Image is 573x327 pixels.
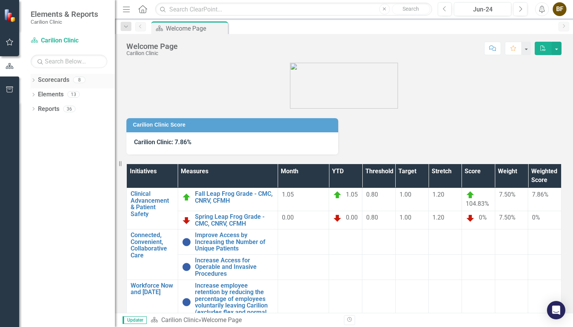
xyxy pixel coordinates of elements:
[127,229,178,280] td: Double-Click to Edit Right Click for Context Menu
[155,3,432,16] input: Search ClearPoint...
[547,301,565,319] div: Open Intercom Messenger
[399,191,411,198] span: 1.00
[126,50,178,56] div: Carilion Clinic
[282,214,294,221] span: 0.00
[532,214,540,221] span: 0%
[127,188,178,229] td: Double-Click to Edit Right Click for Context Menu
[499,191,516,198] span: 7.50%
[466,200,489,207] span: 104.83%
[131,232,174,259] a: Connected, Convenient, Collaborative Care
[178,280,278,325] td: Double-Click to Edit Right Click for Context Menu
[479,214,487,221] span: 0%
[201,316,242,324] div: Welcome Page
[166,24,226,33] div: Welcome Page
[131,282,174,296] a: Workforce Now and [DATE]
[31,36,107,45] a: Carilion Clinic
[333,190,342,200] img: On Target
[182,298,191,307] img: No Information
[195,213,274,227] a: Spring Leap Frog Grade - CMC, CNRV, CFMH
[457,5,509,14] div: Jun-24
[346,214,358,221] span: 0.00
[126,42,178,50] div: Welcome Page
[4,9,17,22] img: ClearPoint Strategy
[195,257,274,277] a: Increase Access for Operable and Invasive Procedures
[392,4,430,15] button: Search
[333,213,342,223] img: Below Plan
[195,190,274,204] a: Fall Leap Frog Grade - CMC, CNRV, CFMH
[63,106,75,112] div: 36
[182,216,191,225] img: Below Plan
[38,90,64,99] a: Elements
[466,190,475,200] img: On Target
[399,214,411,221] span: 1.00
[499,214,516,221] span: 7.50%
[127,280,178,325] td: Double-Click to Edit Right Click for Context Menu
[553,2,566,16] button: BF
[133,122,334,128] h3: Carilion Clinic Score
[182,193,191,202] img: On Target
[134,138,192,146] span: Carilion Clinic: 7.86%
[123,316,147,324] span: Updater
[454,2,511,16] button: Jun-24
[532,191,548,198] span: 7.86%
[151,316,338,325] div: »
[178,254,278,280] td: Double-Click to Edit Right Click for Context Menu
[366,214,378,221] span: 0.80
[178,211,278,229] td: Double-Click to Edit Right Click for Context Menu
[182,238,191,247] img: No Information
[403,6,419,12] span: Search
[131,190,174,217] a: Clinical Advancement & Patient Safety
[178,188,278,211] td: Double-Click to Edit Right Click for Context Menu
[73,77,85,83] div: 8
[178,229,278,255] td: Double-Click to Edit Right Click for Context Menu
[346,191,358,198] span: 1.05
[31,10,98,19] span: Elements & Reports
[432,214,444,221] span: 1.20
[466,213,475,223] img: Below Plan
[67,91,80,98] div: 13
[31,55,107,68] input: Search Below...
[195,282,274,323] a: Increase employee retention by reducing the percentage of employees voluntarily leaving Carilion ...
[182,262,191,272] img: No Information
[282,191,294,198] span: 1.05
[366,191,378,198] span: 0.80
[432,191,444,198] span: 1.20
[38,76,69,85] a: Scorecards
[161,316,198,324] a: Carilion Clinic
[31,19,98,25] small: Carilion Clinic
[38,105,59,114] a: Reports
[290,63,398,109] img: carilion%20clinic%20logo%202.0.png
[195,232,274,252] a: Improve Access by Increasing the Number of Unique Patients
